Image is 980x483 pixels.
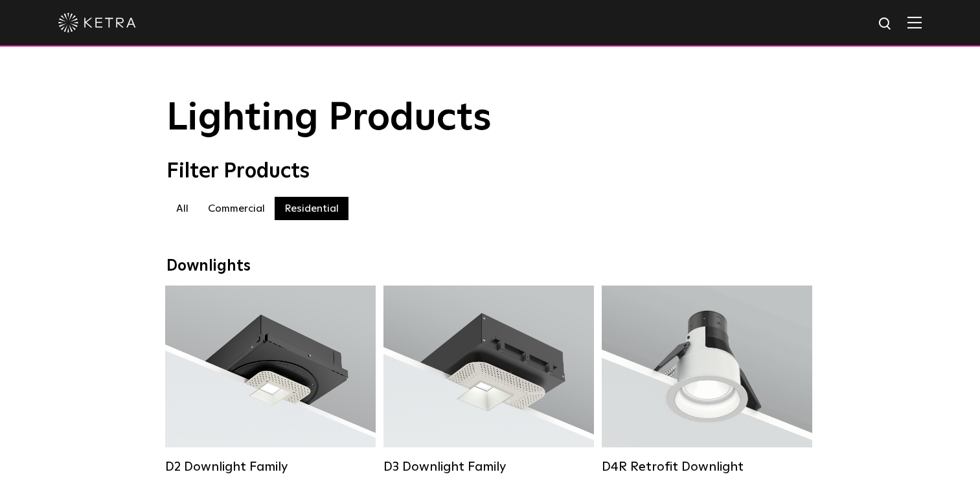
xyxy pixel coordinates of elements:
[166,197,198,220] label: All
[383,459,594,475] div: D3 Downlight Family
[58,13,136,32] img: ketra-logo-2019-white
[198,197,275,220] label: Commercial
[165,286,376,475] a: D2 Downlight Family Lumen Output:1200Colors:White / Black / Gloss Black / Silver / Bronze / Silve...
[166,257,814,276] div: Downlights
[602,286,812,475] a: D4R Retrofit Downlight Lumen Output:800Colors:White / BlackBeam Angles:15° / 25° / 40° / 60°Watta...
[907,16,922,28] img: Hamburger%20Nav.svg
[166,99,492,138] span: Lighting Products
[275,197,348,220] label: Residential
[165,459,376,475] div: D2 Downlight Family
[602,459,812,475] div: D4R Retrofit Downlight
[166,159,814,184] div: Filter Products
[383,286,594,475] a: D3 Downlight Family Lumen Output:700 / 900 / 1100Colors:White / Black / Silver / Bronze / Paintab...
[878,16,894,32] img: search icon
